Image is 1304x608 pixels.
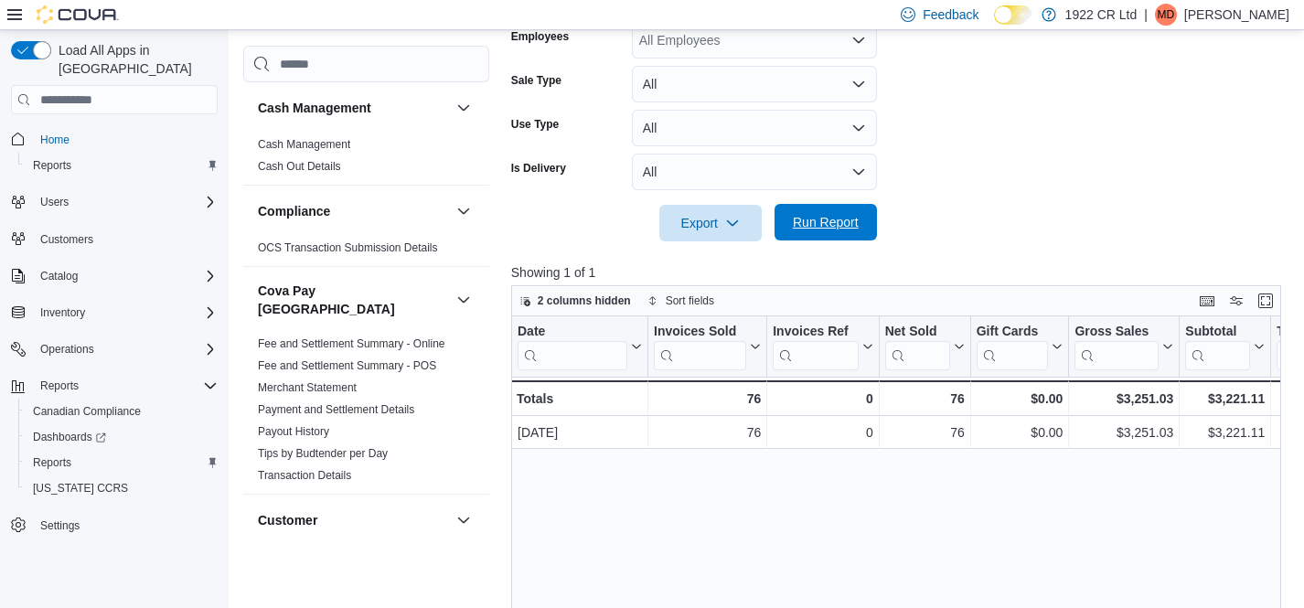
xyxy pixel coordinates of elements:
[258,138,350,151] a: Cash Management
[33,338,102,360] button: Operations
[33,430,106,444] span: Dashboards
[518,324,627,341] div: Date
[773,388,872,410] div: 0
[33,129,77,151] a: Home
[258,137,350,152] span: Cash Management
[258,282,449,318] button: Cova Pay [GEOGRAPHIC_DATA]
[1074,324,1159,370] div: Gross Sales
[33,229,101,251] a: Customers
[26,155,218,176] span: Reports
[4,512,225,539] button: Settings
[773,421,872,443] div: 0
[976,388,1063,410] div: $0.00
[26,426,218,448] span: Dashboards
[33,302,92,324] button: Inventory
[632,66,877,102] button: All
[4,189,225,215] button: Users
[884,324,964,370] button: Net Sold
[453,200,475,222] button: Compliance
[243,133,489,185] div: Cash Management
[632,154,877,190] button: All
[1185,388,1265,410] div: $3,221.11
[258,99,449,117] button: Cash Management
[33,375,218,397] span: Reports
[632,110,877,146] button: All
[18,399,225,424] button: Canadian Compliance
[1225,290,1247,312] button: Display options
[37,5,119,24] img: Cova
[517,388,642,410] div: Totals
[258,511,449,529] button: Customer
[258,446,388,461] span: Tips by Budtender per Day
[40,269,78,283] span: Catalog
[26,452,218,474] span: Reports
[1185,324,1250,341] div: Subtotal
[654,421,761,443] div: 76
[773,324,858,370] div: Invoices Ref
[33,191,218,213] span: Users
[884,388,964,410] div: 76
[33,481,128,496] span: [US_STATE] CCRS
[538,293,631,308] span: 2 columns hidden
[518,324,627,370] div: Date
[518,421,642,443] div: [DATE]
[4,263,225,289] button: Catalog
[258,202,449,220] button: Compliance
[18,475,225,501] button: [US_STATE] CCRS
[518,324,642,370] button: Date
[977,421,1064,443] div: $0.00
[258,469,351,482] a: Transaction Details
[18,424,225,450] a: Dashboards
[512,290,638,312] button: 2 columns hidden
[1184,4,1289,26] p: [PERSON_NAME]
[1158,4,1175,26] span: MD
[26,452,79,474] a: Reports
[33,158,71,173] span: Reports
[40,518,80,533] span: Settings
[258,336,445,351] span: Fee and Settlement Summary - Online
[33,404,141,419] span: Canadian Compliance
[258,380,357,395] span: Merchant Statement
[26,400,148,422] a: Canadian Compliance
[18,153,225,178] button: Reports
[659,205,762,241] button: Export
[884,324,949,370] div: Net Sold
[33,191,76,213] button: Users
[1065,4,1138,26] p: 1922 CR Ltd
[654,324,761,370] button: Invoices Sold
[453,289,475,311] button: Cova Pay [GEOGRAPHIC_DATA]
[51,41,218,78] span: Load All Apps in [GEOGRAPHIC_DATA]
[26,400,218,422] span: Canadian Compliance
[654,324,746,370] div: Invoices Sold
[1185,324,1265,370] button: Subtotal
[640,290,721,312] button: Sort fields
[33,338,218,360] span: Operations
[18,450,225,475] button: Reports
[4,125,225,152] button: Home
[258,468,351,483] span: Transaction Details
[258,202,330,220] h3: Compliance
[40,195,69,209] span: Users
[258,403,414,416] a: Payment and Settlement Details
[884,324,949,341] div: Net Sold
[511,29,569,44] label: Employees
[258,241,438,254] a: OCS Transaction Submission Details
[511,117,559,132] label: Use Type
[453,509,475,531] button: Customer
[976,324,1048,341] div: Gift Cards
[258,160,341,173] a: Cash Out Details
[976,324,1063,370] button: Gift Cards
[1155,4,1177,26] div: Mike Dunn
[1185,421,1265,443] div: $3,221.11
[258,359,436,372] a: Fee and Settlement Summary - POS
[4,226,225,252] button: Customers
[33,302,218,324] span: Inventory
[243,237,489,266] div: Compliance
[40,379,79,393] span: Reports
[40,342,94,357] span: Operations
[976,324,1048,370] div: Gift Card Sales
[258,424,329,439] span: Payout History
[26,426,113,448] a: Dashboards
[1074,421,1173,443] div: $3,251.03
[33,455,71,470] span: Reports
